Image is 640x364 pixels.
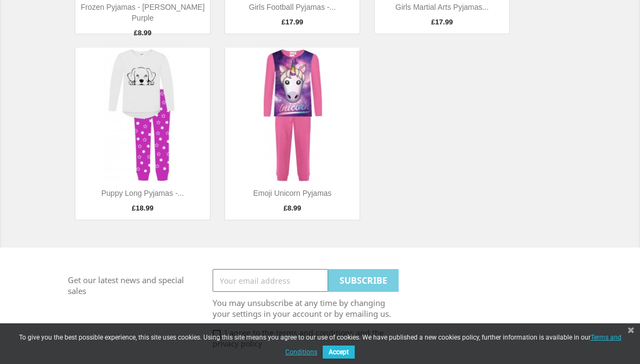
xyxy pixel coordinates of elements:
span: £18.99 [132,204,153,212]
button: Accept [323,346,355,359]
p: You may unsubscribe at any time by changing your settings in your account or by emailing us. [213,292,399,319]
a: Girls Martial Arts Pyjamas... [395,3,489,11]
a: Terms and Conditions [285,330,622,358]
span: £17.99 [281,18,303,26]
span: £8.99 [134,29,152,37]
span: £17.99 [431,18,453,26]
p: Get our latest news and special sales [60,269,204,296]
a: Emoji Unicorn Pyjamas [253,189,332,197]
input: Subscribe [328,269,399,292]
img: Emoji Unicorn Pyjamas [225,48,360,182]
span: £8.99 [284,204,302,212]
a: Puppy Long Pyjamas -... [101,189,184,197]
input: Your email address [213,269,328,292]
div: To give you the best possible experience, this site uses cookies. Using this site means you agree... [11,334,629,361]
a: Frozen Pyjamas - [PERSON_NAME] Purple [81,3,205,22]
a: Girls Football Pyjamas -... [249,3,336,11]
img: Puppy Long Pyjamas -... [75,48,210,182]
